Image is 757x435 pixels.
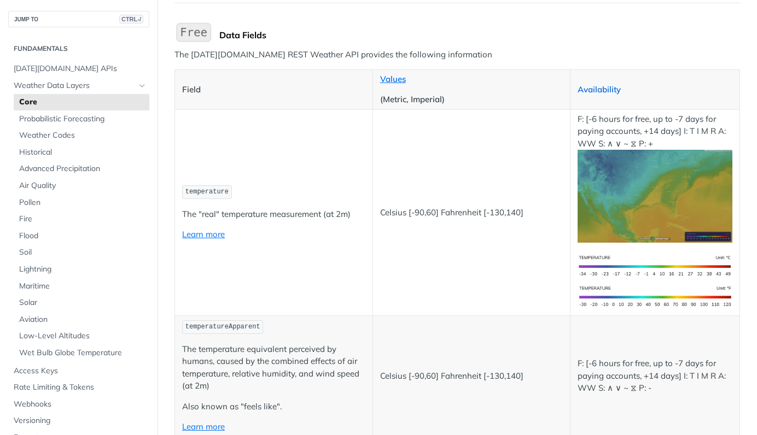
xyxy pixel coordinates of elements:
a: Learn more [182,421,225,432]
a: Fire [14,211,149,227]
a: Probabilistic Forecasting [14,111,149,127]
span: Low-Level Altitudes [19,331,147,342]
a: Low-Level Altitudes [14,328,149,344]
p: Also known as "feels like". [182,401,365,413]
span: Core [19,97,147,108]
span: [DATE][DOMAIN_NAME] APIs [14,63,147,74]
span: Expand image [578,260,732,271]
a: Lightning [14,261,149,278]
button: JUMP TOCTRL-/ [8,11,149,27]
a: Flood [14,228,149,244]
a: Weather Data LayersHide subpages for Weather Data Layers [8,78,149,94]
p: The "real" temperature measurement (at 2m) [182,208,365,221]
span: Expand image [578,291,732,301]
span: Weather Codes [19,130,147,141]
p: Celsius [-90,60] Fahrenheit [-130,140] [380,370,563,383]
div: Data Fields [219,30,740,40]
p: The [DATE][DOMAIN_NAME] REST Weather API provides the following information [174,49,740,61]
a: Maritime [14,278,149,295]
span: Versioning [14,415,147,426]
a: Wet Bulb Globe Temperature [14,345,149,361]
a: Webhooks [8,396,149,413]
button: Hide subpages for Weather Data Layers [138,81,147,90]
span: Aviation [19,314,147,325]
a: Values [380,74,406,84]
span: Wet Bulb Globe Temperature [19,348,147,358]
a: Solar [14,295,149,311]
span: Webhooks [14,399,147,410]
p: The temperature equivalent perceived by humans, caused by the combined effects of air temperature... [182,343,365,392]
a: Weather Codes [14,127,149,144]
a: Historical [14,144,149,161]
span: Historical [19,147,147,158]
a: Rate Limiting & Tokens [8,379,149,396]
h2: Fundamentals [8,44,149,54]
span: Maritime [19,281,147,292]
a: Advanced Precipitation [14,161,149,177]
span: temperature [185,188,229,196]
span: Rate Limiting & Tokens [14,382,147,393]
a: [DATE][DOMAIN_NAME] APIs [8,61,149,77]
span: Pollen [19,197,147,208]
span: Soil [19,247,147,258]
a: Availability [578,84,621,95]
span: Expand image [578,190,732,201]
a: Core [14,94,149,110]
span: Flood [19,231,147,242]
a: Pollen [14,195,149,211]
span: Access Keys [14,366,147,377]
span: Advanced Precipitation [19,163,147,174]
span: Lightning [19,264,147,275]
p: F: [-6 hours for free, up to -7 days for paying accounts, +14 days] I: T I M R A: WW S: ∧ ∨ ~ ⧖ P: + [578,113,732,243]
a: Air Quality [14,178,149,194]
span: CTRL-/ [119,15,143,23]
span: Air Quality [19,180,147,191]
span: Probabilistic Forecasting [19,114,147,125]
p: Field [182,84,365,96]
a: Soil [14,244,149,261]
a: Versioning [8,413,149,429]
a: Aviation [14,311,149,328]
a: Access Keys [8,363,149,379]
a: Learn more [182,229,225,239]
p: Celsius [-90,60] Fahrenheit [-130,140] [380,207,563,219]
p: (Metric, Imperial) [380,93,563,106]
span: Fire [19,214,147,225]
span: Weather Data Layers [14,80,135,91]
span: temperatureApparent [185,323,260,331]
p: F: [-6 hours for free, up to -7 days for paying accounts, +14 days] I: T I M R A: WW S: ∧ ∨ ~ ⧖ P: - [578,357,732,395]
span: Solar [19,297,147,308]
